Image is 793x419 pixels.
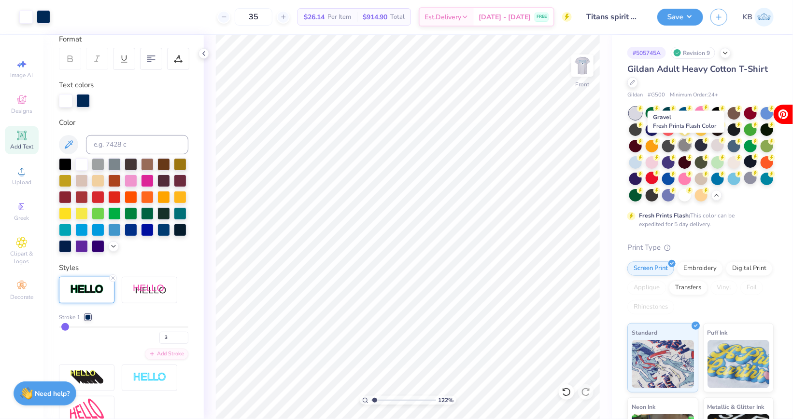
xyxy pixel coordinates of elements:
img: Katie Binkowski [755,8,774,27]
strong: Need help? [35,389,70,398]
input: – – [235,8,272,26]
div: Applique [627,281,666,295]
span: Decorate [10,293,33,301]
span: Image AI [11,71,33,79]
span: Minimum Order: 24 + [670,91,718,99]
div: # 505745A [627,47,666,59]
div: Transfers [669,281,708,295]
img: 3d Illusion [70,370,104,385]
span: Gildan Adult Heavy Cotton T-Shirt [627,63,768,75]
span: Designs [11,107,32,115]
strong: Fresh Prints Flash: [639,212,690,219]
input: e.g. 7428 c [86,135,188,154]
div: Color [59,117,188,128]
label: Text colors [59,80,94,91]
span: Est. Delivery [425,12,461,22]
div: Front [576,80,590,89]
span: Add Text [10,143,33,150]
div: Digital Print [726,261,773,276]
button: Save [657,9,703,26]
span: Upload [12,178,31,186]
img: Negative Space [133,372,167,383]
span: Stroke 1 [59,313,80,322]
img: Puff Ink [708,340,770,388]
div: This color can be expedited for 5 day delivery. [639,211,758,229]
img: Front [573,56,592,75]
span: KB [743,12,752,23]
div: Rhinestones [627,300,674,314]
span: Greek [14,214,29,222]
div: Embroidery [677,261,723,276]
div: Print Type [627,242,774,253]
div: Screen Print [627,261,674,276]
span: Clipart & logos [5,250,39,265]
img: Shadow [133,284,167,296]
span: $914.90 [363,12,387,22]
div: Foil [740,281,763,295]
img: Standard [632,340,694,388]
span: FREE [537,14,547,20]
span: [DATE] - [DATE] [479,12,531,22]
span: Per Item [327,12,351,22]
span: Fresh Prints Flash Color [653,122,716,130]
span: Standard [632,327,657,338]
div: Gravel [648,111,724,133]
div: Vinyl [710,281,737,295]
span: # G500 [648,91,665,99]
div: Add Stroke [145,349,188,360]
a: KB [743,8,774,27]
span: Gildan [627,91,643,99]
span: $26.14 [304,12,325,22]
span: Total [390,12,405,22]
span: Metallic & Glitter Ink [708,402,765,412]
div: Revision 9 [671,47,715,59]
img: Stroke [70,284,104,295]
span: Neon Ink [632,402,655,412]
input: Untitled Design [579,7,650,27]
span: 122 % [439,396,454,405]
div: Format [59,34,189,45]
div: Styles [59,262,188,273]
span: Puff Ink [708,327,728,338]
